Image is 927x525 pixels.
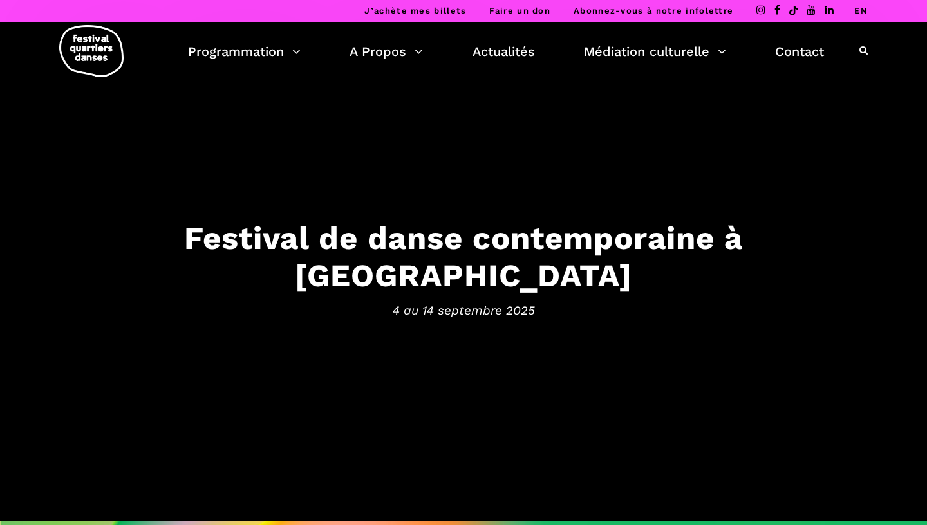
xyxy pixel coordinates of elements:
[59,25,124,77] img: logo-fqd-med
[473,41,535,62] a: Actualités
[64,219,863,295] h3: Festival de danse contemporaine à [GEOGRAPHIC_DATA]
[584,41,726,62] a: Médiation culturelle
[489,6,550,15] a: Faire un don
[775,41,824,62] a: Contact
[574,6,733,15] a: Abonnez-vous à notre infolettre
[350,41,423,62] a: A Propos
[364,6,466,15] a: J’achète mes billets
[854,6,868,15] a: EN
[188,41,301,62] a: Programmation
[64,301,863,320] span: 4 au 14 septembre 2025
